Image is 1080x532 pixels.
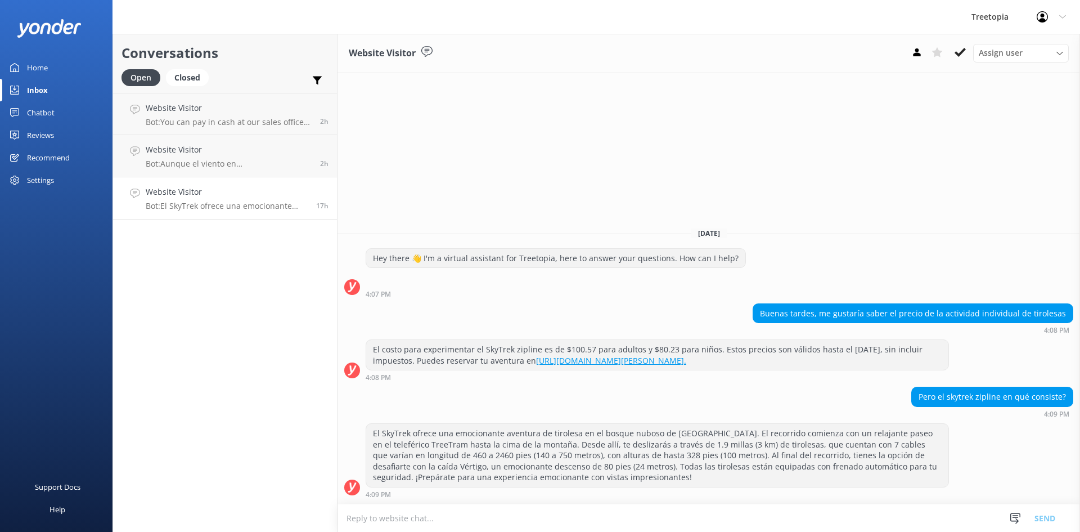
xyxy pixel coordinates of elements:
a: Open [121,71,166,83]
div: Assign User [973,44,1069,62]
img: yonder-white-logo.png [17,19,82,38]
h4: Website Visitor [146,186,308,198]
div: Aug 21 2025 04:08pm (UTC -06:00) America/Mexico_City [753,326,1073,334]
p: Bot: Aunque el viento en [GEOGRAPHIC_DATA] puede ser fuerte a veces, nuestro equipo evalúa las co... [146,159,312,169]
div: Buenas tardes, me gustaría saber el precio de la actividad individual de tirolesas [753,304,1073,323]
a: Closed [166,71,214,83]
span: Aug 21 2025 04:09pm (UTC -06:00) America/Mexico_City [316,201,328,211]
a: Website VisitorBot:El SkyTrek ofrece una emocionante aventura de tirolesa en el bosque nuboso de ... [113,177,337,220]
div: Aug 21 2025 04:09pm (UTC -06:00) America/Mexico_City [366,490,949,498]
a: Website VisitorBot:You can pay in cash at our sales office in downtown [GEOGRAPHIC_DATA][PERSON_N... [113,93,337,135]
a: Website VisitorBot:Aunque el viento en [GEOGRAPHIC_DATA] puede ser fuerte a veces, nuestro equipo... [113,135,337,177]
div: Aug 21 2025 04:07pm (UTC -06:00) America/Mexico_City [366,290,746,298]
strong: 4:09 PM [1044,411,1069,418]
div: El SkyTrek ofrece una emocionante aventura de tirolesa en el bosque nuboso de [GEOGRAPHIC_DATA]. ... [366,424,948,487]
div: Reviews [27,124,54,146]
strong: 4:09 PM [366,491,391,498]
div: Chatbot [27,101,55,124]
div: Aug 21 2025 04:09pm (UTC -06:00) America/Mexico_City [911,410,1073,418]
div: Support Docs [35,476,80,498]
div: Hey there 👋 I'm a virtual assistant for Treetopia, here to answer your questions. How can I help? [366,249,745,268]
div: Closed [166,69,209,86]
span: Assign user [979,47,1023,59]
p: Bot: El SkyTrek ofrece una emocionante aventura de tirolesa en el bosque nuboso de [GEOGRAPHIC_DA... [146,201,308,211]
strong: 4:08 PM [1044,327,1069,334]
h3: Website Visitor [349,46,416,61]
span: [DATE] [691,229,727,238]
div: Pero el skytrek zipline en qué consiste? [912,387,1073,406]
a: [URL][DOMAIN_NAME][PERSON_NAME]. [536,355,686,366]
div: Help [49,498,65,521]
strong: 4:08 PM [366,374,391,381]
h4: Website Visitor [146,144,312,156]
div: Recommend [27,146,70,169]
p: Bot: You can pay in cash at our sales office in downtown [GEOGRAPHIC_DATA][PERSON_NAME]. Just swi... [146,117,312,127]
span: Aug 22 2025 07:41am (UTC -06:00) America/Mexico_City [320,117,328,126]
strong: 4:07 PM [366,291,391,298]
div: Open [121,69,160,86]
div: Aug 21 2025 04:08pm (UTC -06:00) America/Mexico_City [366,373,949,381]
h2: Conversations [121,42,328,64]
div: Home [27,56,48,79]
div: El costo para experimentar el SkyTrek zipline es de $100.57 para adultos y $80.23 para niños. Est... [366,340,948,370]
h4: Website Visitor [146,102,312,114]
div: Settings [27,169,54,191]
span: Aug 22 2025 07:27am (UTC -06:00) America/Mexico_City [320,159,328,168]
div: Inbox [27,79,48,101]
